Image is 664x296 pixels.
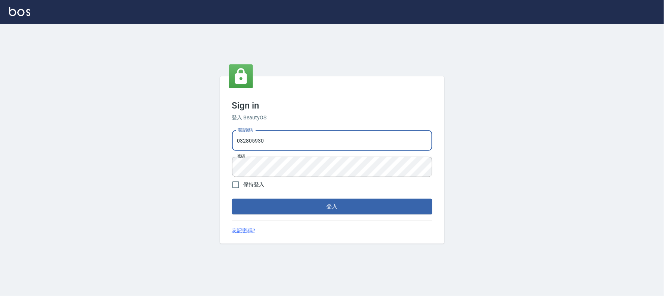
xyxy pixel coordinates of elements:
[237,127,253,133] label: 電話號碼
[244,181,265,189] span: 保持登入
[9,7,30,16] img: Logo
[232,199,432,214] button: 登入
[232,100,432,111] h3: Sign in
[232,227,256,235] a: 忘記密碼?
[237,153,245,159] label: 密碼
[232,114,432,122] h6: 登入 BeautyOS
